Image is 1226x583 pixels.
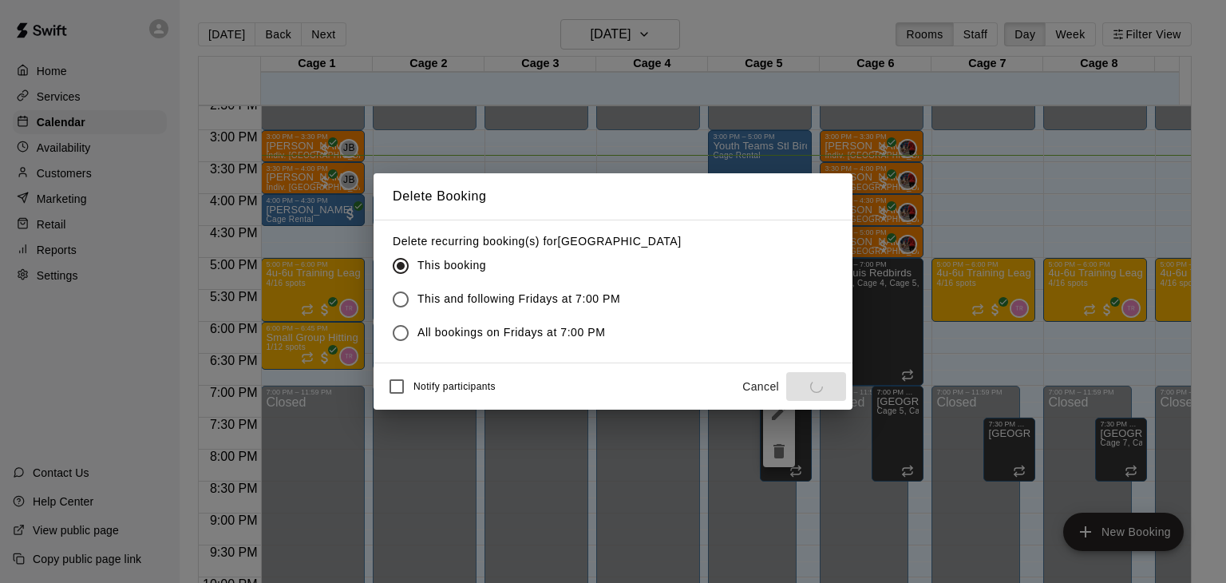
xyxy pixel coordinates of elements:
[417,324,605,341] span: All bookings on Fridays at 7:00 PM
[417,257,486,274] span: This booking
[413,381,496,392] span: Notify participants
[374,173,852,220] h2: Delete Booking
[417,291,620,307] span: This and following Fridays at 7:00 PM
[393,233,682,249] label: Delete recurring booking(s) for [GEOGRAPHIC_DATA]
[735,372,786,402] button: Cancel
